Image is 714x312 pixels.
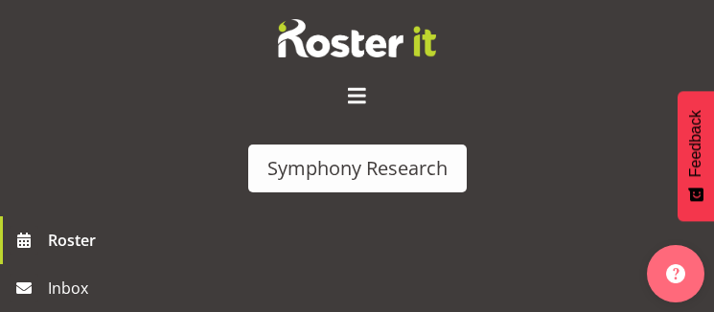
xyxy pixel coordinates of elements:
[678,91,714,221] button: Feedback - Show survey
[48,226,704,255] span: Roster
[267,154,448,183] div: Symphony Research
[48,274,704,302] span: Inbox
[666,264,685,283] img: help-xxl-2.png
[278,19,436,57] img: Rosterit website logo
[687,110,704,177] span: Feedback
